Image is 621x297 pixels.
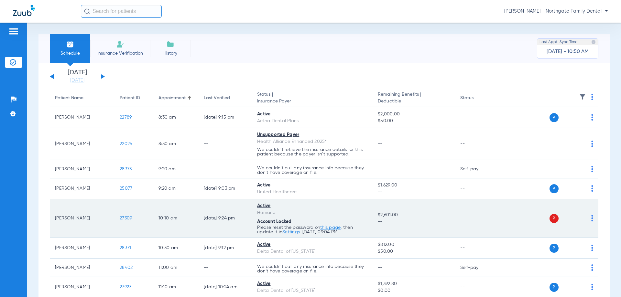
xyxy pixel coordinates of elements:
[153,199,199,238] td: 10:10 AM
[257,241,367,248] div: Active
[591,40,596,44] img: last sync help info
[120,216,132,220] span: 27309
[591,166,593,172] img: group-dot-blue.svg
[199,160,252,178] td: --
[167,40,174,48] img: History
[257,98,367,105] span: Insurance Payer
[153,178,199,199] td: 9:20 AM
[455,238,499,259] td: --
[199,199,252,238] td: [DATE] 9:24 PM
[66,40,74,48] img: Schedule
[378,167,383,171] span: --
[120,142,132,146] span: 22025
[153,107,199,128] td: 8:30 AM
[120,265,133,270] span: 28402
[50,107,114,128] td: [PERSON_NAME]
[120,95,148,101] div: Patient ID
[199,238,252,259] td: [DATE] 9:12 PM
[8,27,19,35] img: hamburger-icon
[257,138,367,145] div: Health Alliance Enhanced 2025*
[55,50,85,57] span: Schedule
[257,111,367,118] div: Active
[257,264,367,273] p: We couldn’t pull any insurance info because they don’t have coverage on file.
[257,209,367,216] div: Humana
[455,259,499,277] td: Self-pay
[455,107,499,128] td: --
[591,185,593,192] img: group-dot-blue.svg
[50,238,114,259] td: [PERSON_NAME]
[50,199,114,238] td: [PERSON_NAME]
[204,95,230,101] div: Last Verified
[550,113,559,122] span: P
[55,95,109,101] div: Patient Name
[378,281,450,287] span: $1,392.80
[199,128,252,160] td: --
[378,241,450,248] span: $812.00
[153,128,199,160] td: 8:30 AM
[120,115,132,120] span: 22789
[199,178,252,199] td: [DATE] 9:03 PM
[579,94,586,100] img: filter.svg
[591,245,593,251] img: group-dot-blue.svg
[257,132,367,138] div: Unsupported Payer
[257,189,367,196] div: United Healthcare
[591,114,593,121] img: group-dot-blue.svg
[252,89,373,107] th: Status |
[539,39,578,45] span: Last Appt. Sync Time:
[155,50,186,57] span: History
[378,118,450,124] span: $50.00
[257,203,367,209] div: Active
[199,259,252,277] td: --
[153,160,199,178] td: 9:20 AM
[120,285,131,289] span: 27923
[257,182,367,189] div: Active
[320,225,341,230] a: this page
[550,184,559,193] span: P
[153,259,199,277] td: 11:00 AM
[153,238,199,259] td: 10:30 AM
[81,5,162,18] input: Search for patients
[547,48,589,55] span: [DATE] - 10:50 AM
[84,8,90,14] img: Search Icon
[373,89,455,107] th: Remaining Benefits |
[257,248,367,255] div: Delta Dental of [US_STATE]
[257,118,367,124] div: Aetna Dental Plans
[378,248,450,255] span: $50.00
[378,111,450,118] span: $2,000.00
[455,199,499,238] td: --
[455,178,499,199] td: --
[50,160,114,178] td: [PERSON_NAME]
[58,69,97,84] li: [DATE]
[591,141,593,147] img: group-dot-blue.svg
[591,94,593,100] img: group-dot-blue.svg
[455,89,499,107] th: Status
[257,225,367,234] p: Please reset the password on , then update it in . [DATE] 09:04 PM.
[120,186,132,191] span: 25077
[378,218,450,225] span: --
[550,283,559,292] span: P
[199,107,252,128] td: [DATE] 9:15 PM
[50,259,114,277] td: [PERSON_NAME]
[591,264,593,271] img: group-dot-blue.svg
[120,167,132,171] span: 28373
[378,182,450,189] span: $1,629.00
[378,265,383,270] span: --
[158,95,186,101] div: Appointment
[550,214,559,223] span: P
[13,5,35,16] img: Zuub Logo
[378,287,450,294] span: $0.00
[378,212,450,218] span: $2,601.00
[257,166,367,175] p: We couldn’t pull any insurance info because they don’t have coverage on file.
[378,98,450,105] span: Deductible
[504,8,608,15] span: [PERSON_NAME] - Northgate Family Dental
[591,215,593,221] img: group-dot-blue.svg
[455,128,499,160] td: --
[257,281,367,287] div: Active
[50,178,114,199] td: [PERSON_NAME]
[378,189,450,196] span: --
[257,287,367,294] div: Delta Dental of [US_STATE]
[116,40,124,48] img: Manual Insurance Verification
[550,244,559,253] span: P
[120,246,131,250] span: 28371
[257,219,292,224] span: Account Locked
